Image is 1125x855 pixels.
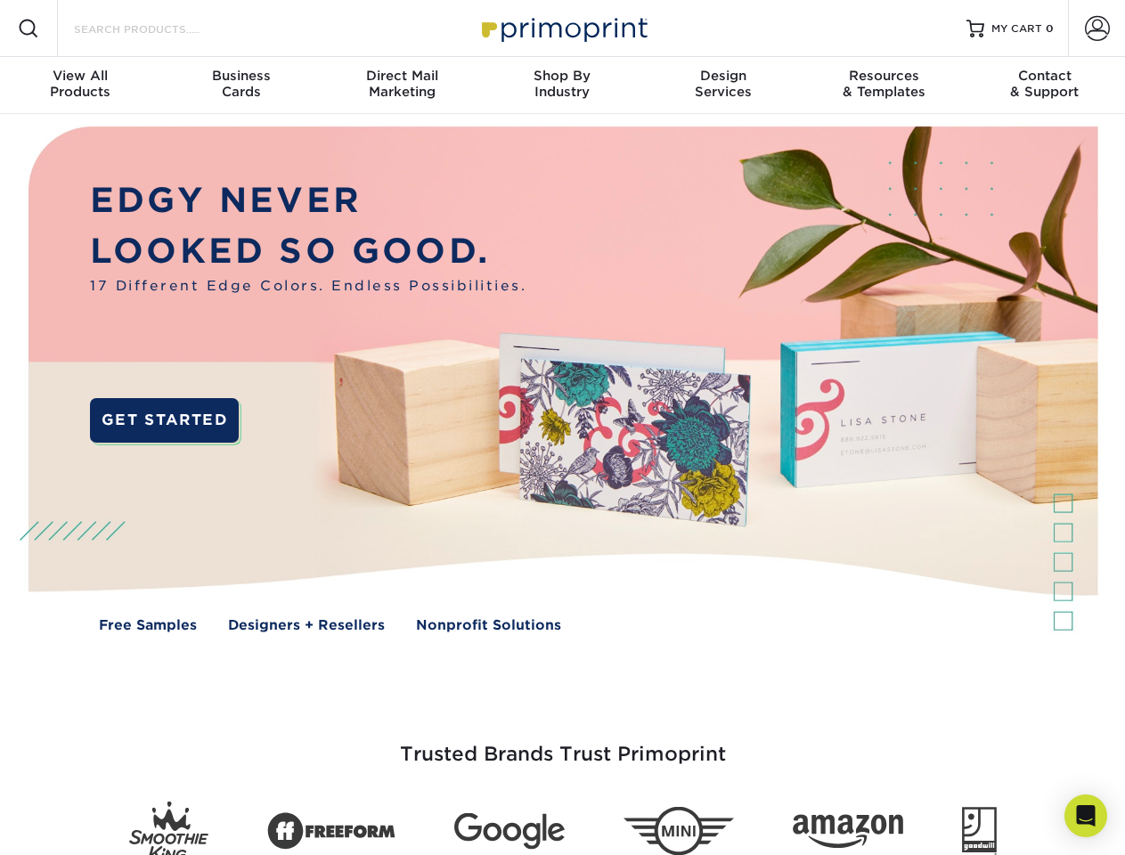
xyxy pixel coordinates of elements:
div: Open Intercom Messenger [1064,794,1107,837]
span: 0 [1046,22,1054,35]
img: Google [454,813,565,850]
img: Goodwill [962,807,997,855]
a: Direct MailMarketing [322,57,482,114]
a: Shop ByIndustry [482,57,642,114]
span: Resources [803,68,964,84]
div: Industry [482,68,642,100]
a: Designers + Resellers [228,615,385,636]
a: BusinessCards [160,57,321,114]
div: Marketing [322,68,482,100]
span: Shop By [482,68,642,84]
span: Contact [965,68,1125,84]
div: & Templates [803,68,964,100]
span: Direct Mail [322,68,482,84]
img: Primoprint [474,9,652,47]
img: Amazon [793,815,903,849]
a: Free Samples [99,615,197,636]
span: Design [643,68,803,84]
a: Resources& Templates [803,57,964,114]
span: MY CART [991,21,1042,37]
p: EDGY NEVER [90,175,526,226]
div: & Support [965,68,1125,100]
a: GET STARTED [90,398,239,443]
span: 17 Different Edge Colors. Endless Possibilities. [90,276,526,297]
div: Cards [160,68,321,100]
a: Nonprofit Solutions [416,615,561,636]
div: Services [643,68,803,100]
input: SEARCH PRODUCTS..... [72,18,246,39]
a: Contact& Support [965,57,1125,114]
span: Business [160,68,321,84]
p: LOOKED SO GOOD. [90,226,526,277]
h3: Trusted Brands Trust Primoprint [42,700,1084,787]
a: DesignServices [643,57,803,114]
